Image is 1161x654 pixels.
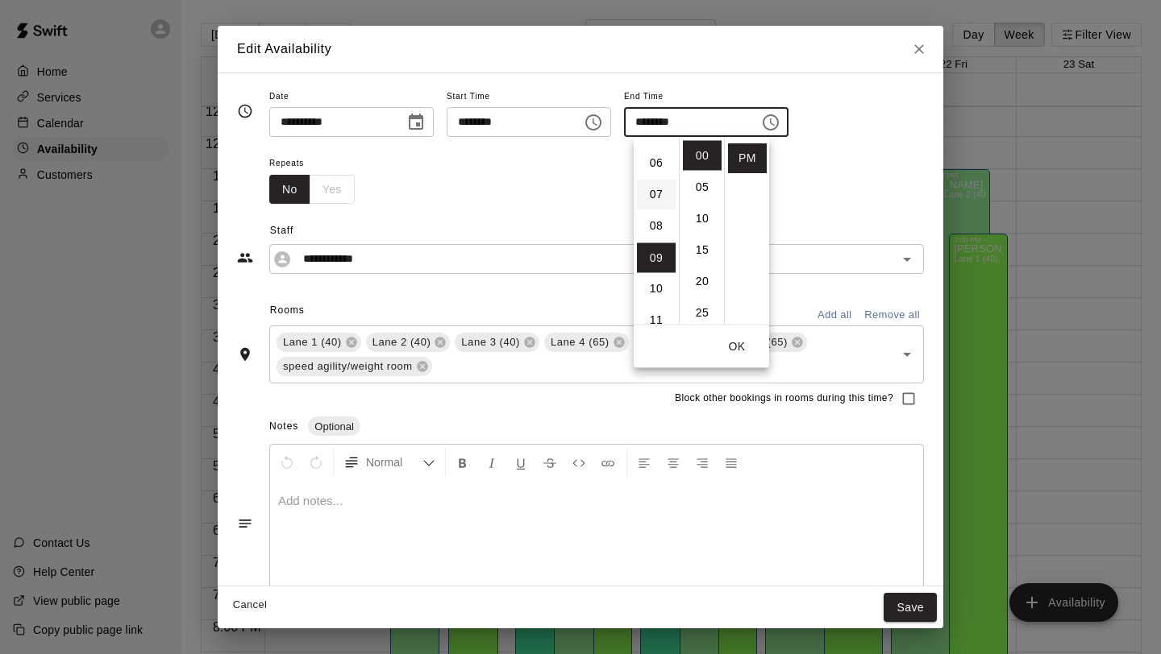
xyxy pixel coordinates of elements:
[724,138,769,325] ul: Select meridiem
[277,333,361,352] div: Lane 1 (40)
[277,358,419,375] span: speed agility/weight room
[637,306,676,336] li: 11 hours
[728,143,767,173] li: PM
[269,153,368,175] span: Repeats
[455,334,526,350] span: Lane 3 (40)
[337,448,442,477] button: Formatting Options
[237,250,253,266] svg: Staff
[624,86,789,108] span: End Time
[884,593,937,623] button: Save
[269,420,298,432] span: Notes
[269,175,355,205] div: outlined button group
[594,448,622,477] button: Insert Link
[478,448,506,477] button: Format Italics
[660,448,687,477] button: Center Align
[637,180,676,210] li: 7 hours
[544,333,629,352] div: Lane 4 (65)
[270,218,924,244] span: Staff
[905,35,934,64] button: Close
[634,138,679,325] ul: Select hours
[447,86,611,108] span: Start Time
[224,593,276,618] button: Cancel
[400,106,432,139] button: Choose date, selected date is Aug 20, 2025
[679,138,724,325] ul: Select minutes
[237,346,253,362] svg: Rooms
[308,420,360,433] span: Optional
[683,267,722,296] li: 20 minutes
[269,175,310,205] button: No
[896,343,918,366] button: Open
[675,391,893,407] span: Block other bookings in rooms during this time?
[366,333,451,352] div: Lane 2 (40)
[689,448,716,477] button: Right Align
[683,172,722,202] li: 5 minutes
[577,106,610,139] button: Choose time, selected time is 1:00 PM
[544,334,616,350] span: Lane 4 (65)
[507,448,535,477] button: Format Underline
[269,86,434,108] span: Date
[277,357,432,376] div: speed agility/weight room
[449,448,476,477] button: Format Bold
[711,332,763,362] button: OK
[536,448,564,477] button: Format Strikethrough
[755,106,787,139] button: Choose time, selected time is 9:00 PM
[683,298,722,328] li: 25 minutes
[637,275,676,304] li: 10 hours
[302,448,330,477] button: Redo
[366,334,438,350] span: Lane 2 (40)
[637,149,676,179] li: 6 hours
[860,303,924,328] button: Remove all
[273,448,301,477] button: Undo
[637,212,676,242] li: 8 hours
[809,303,860,328] button: Add all
[237,103,253,119] svg: Timing
[237,515,253,532] svg: Notes
[270,304,305,316] span: Rooms
[683,141,722,171] li: 0 minutes
[683,204,722,234] li: 10 minutes
[637,243,676,273] li: 9 hours
[565,448,593,477] button: Insert Code
[683,235,722,265] li: 15 minutes
[277,334,348,350] span: Lane 1 (40)
[896,248,918,271] button: Open
[237,39,331,60] h6: Edit Availability
[455,333,539,352] div: Lane 3 (40)
[366,454,422,470] span: Normal
[718,448,745,477] button: Justify Align
[630,448,658,477] button: Left Align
